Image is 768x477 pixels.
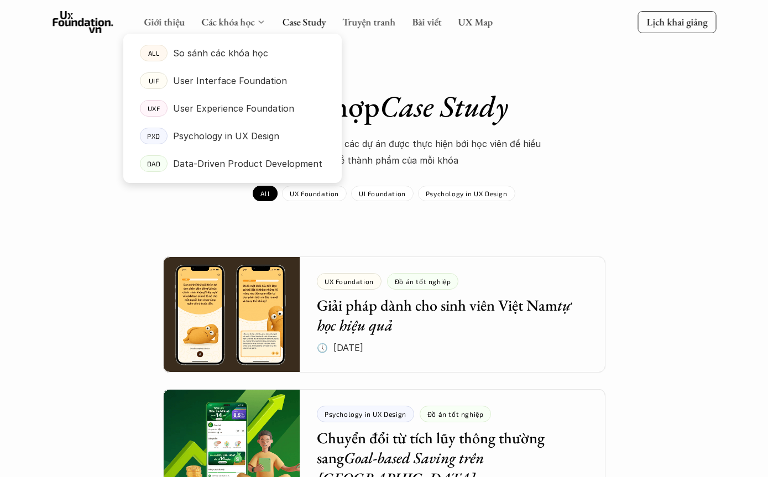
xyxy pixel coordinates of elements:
p: All [260,190,270,197]
a: UX FoundationĐồ án tốt nghiệpGiải pháp dành cho sinh viên Việt Namtự học hiệu quả🕔 [DATE] [163,256,605,373]
p: Mời các bạn cùng xem qua các dự án được thực hiện bới học viên để hiểu thêm về thành phẩm của mỗi... [218,135,550,169]
a: Bài viết [412,15,441,28]
p: PXD [147,132,160,140]
p: UIF [148,77,159,85]
p: UXF [147,104,160,112]
a: Lịch khai giảng [638,11,716,33]
a: Giới thiệu [144,15,185,28]
a: UXFUser Experience Foundation [123,95,342,122]
a: Case Study [282,15,326,28]
p: ALL [148,49,159,57]
a: Truyện tranh [342,15,395,28]
p: Data-Driven Product Development [173,155,322,172]
a: PXDPsychology in UX Design [123,122,342,150]
p: DAD [147,160,160,167]
p: Lịch khai giảng [646,15,707,28]
p: User Interface Foundation [173,72,287,89]
em: Case Study [380,87,508,125]
a: UI Foundation [351,186,414,201]
p: UX Foundation [290,190,339,197]
p: User Experience Foundation [173,100,294,117]
a: Các khóa học [201,15,254,28]
a: DADData-Driven Product Development [123,150,342,177]
a: UX Map [458,15,493,28]
a: Psychology in UX Design [418,186,515,201]
p: So sánh các khóa học [173,45,268,61]
p: Psychology in UX Design [173,128,279,144]
h1: Tổng hợp [191,88,578,124]
a: UX Foundation [282,186,347,201]
p: UI Foundation [359,190,406,197]
a: ALLSo sánh các khóa học [123,39,342,67]
a: UIFUser Interface Foundation [123,67,342,95]
p: Psychology in UX Design [426,190,508,197]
